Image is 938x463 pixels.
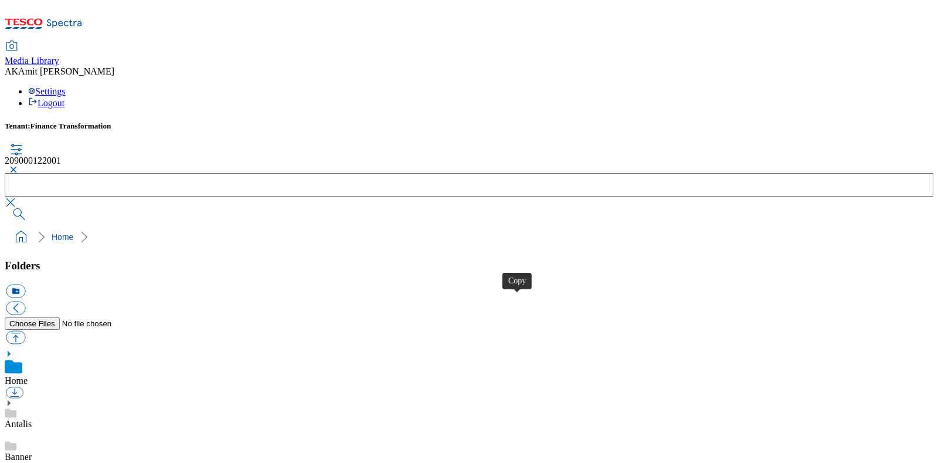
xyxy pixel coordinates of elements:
span: 209000122001 [5,156,61,165]
nav: breadcrumb [5,226,933,248]
span: Finance Transformation [30,121,111,130]
a: Banner [5,452,32,462]
a: home [12,228,30,246]
a: Home [5,376,28,386]
h3: Folders [5,259,933,272]
a: Home [52,232,73,242]
span: Media Library [5,56,59,66]
span: AK [5,66,18,76]
a: Logout [28,98,64,108]
a: Media Library [5,42,59,66]
h5: Tenant: [5,121,933,131]
a: Antalis [5,419,32,429]
span: Amit [PERSON_NAME] [18,66,114,76]
a: Settings [28,86,66,96]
